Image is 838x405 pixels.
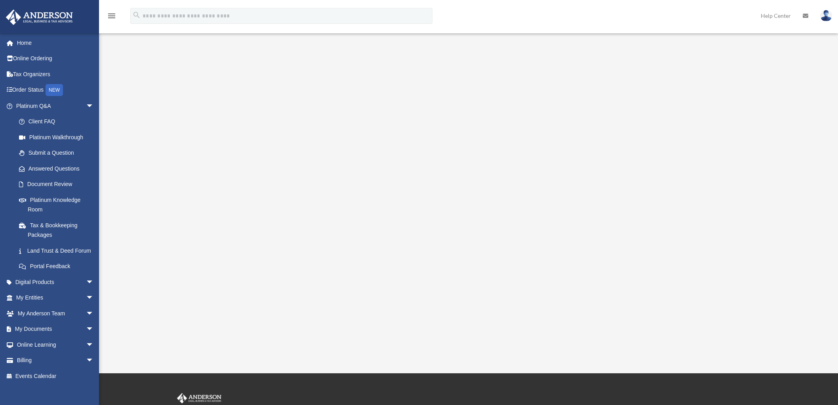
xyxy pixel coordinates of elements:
span: arrow_drop_down [86,305,102,322]
a: Events Calendar [6,368,106,384]
i: menu [107,11,116,21]
a: Online Ordering [6,51,106,67]
img: Anderson Advisors Platinum Portal [4,10,75,25]
a: Digital Productsarrow_drop_down [6,274,106,290]
a: Portal Feedback [11,259,106,274]
span: arrow_drop_down [86,321,102,338]
img: User Pic [820,10,832,21]
a: Platinum Walkthrough [11,129,102,145]
a: Answered Questions [11,161,106,177]
a: Billingarrow_drop_down [6,353,106,369]
a: My Entitiesarrow_drop_down [6,290,106,306]
img: Anderson Advisors Platinum Portal [175,393,223,403]
a: Online Learningarrow_drop_down [6,337,106,353]
a: Client FAQ [11,114,106,130]
a: Land Trust & Deed Forum [11,243,106,259]
span: arrow_drop_down [86,98,102,114]
a: Document Review [11,177,106,192]
a: My Documentsarrow_drop_down [6,321,106,337]
a: Platinum Q&Aarrow_drop_down [6,98,106,114]
a: Platinum Knowledge Room [11,192,106,217]
span: arrow_drop_down [86,290,102,306]
a: Tax & Bookkeeping Packages [11,217,106,243]
div: NEW [46,84,63,96]
a: Order StatusNEW [6,82,106,98]
span: arrow_drop_down [86,353,102,369]
a: Home [6,35,106,51]
span: arrow_drop_down [86,274,102,290]
span: arrow_drop_down [86,337,102,353]
a: Tax Organizers [6,66,106,82]
a: menu [107,14,116,21]
iframe: <span data-mce-type="bookmark" style="display: inline-block; width: 0px; overflow: hidden; line-h... [254,57,682,295]
a: My Anderson Teamarrow_drop_down [6,305,106,321]
i: search [132,11,141,19]
a: Submit a Question [11,145,106,161]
